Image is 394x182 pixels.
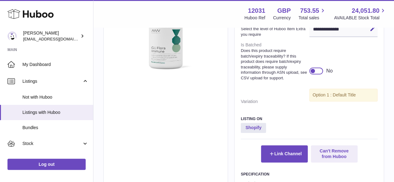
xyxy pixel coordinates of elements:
span: Stock [22,141,82,147]
h3: Specification [241,172,377,177]
span: Listings with Huboo [22,110,88,115]
strong: Does this product require batch/expiry traceability? If this product does require batch/expiry tr... [241,48,308,81]
a: 753.55 Total sales [298,7,326,21]
button: Link Channel [261,145,308,162]
span: Not with Huboo [22,94,88,100]
button: Can't Remove from Huboo [311,145,358,162]
strong: Shopify [241,123,266,133]
span: 24,051.80 [352,7,379,15]
span: My Dashboard [22,62,88,68]
div: Currency [273,15,291,21]
div: No [326,68,332,74]
strong: 12031 [248,7,265,15]
strong: Select the level of Huboo Item Extra you require [241,26,308,37]
a: 24,051.80 AVAILABLE Stock Total [334,7,387,21]
div: Option 1 : Default Title [309,89,378,101]
a: Log out [7,159,86,170]
h3: Listing On [241,116,377,121]
img: internalAdmin-12031@internal.huboo.com [7,31,17,41]
span: Bundles [22,125,88,131]
span: Total sales [298,15,326,21]
span: Listings [22,78,82,84]
strong: GBP [277,7,291,15]
span: [EMAIL_ADDRESS][DOMAIN_NAME] [23,36,92,41]
span: AVAILABLE Stock Total [334,15,387,21]
span: 753.55 [300,7,319,15]
dt: Huboo Item Extra Level [241,18,309,40]
div: [PERSON_NAME] [23,30,79,42]
dt: Variation [241,96,309,107]
div: Huboo Ref [244,15,265,21]
dt: Is Batched [241,40,309,83]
